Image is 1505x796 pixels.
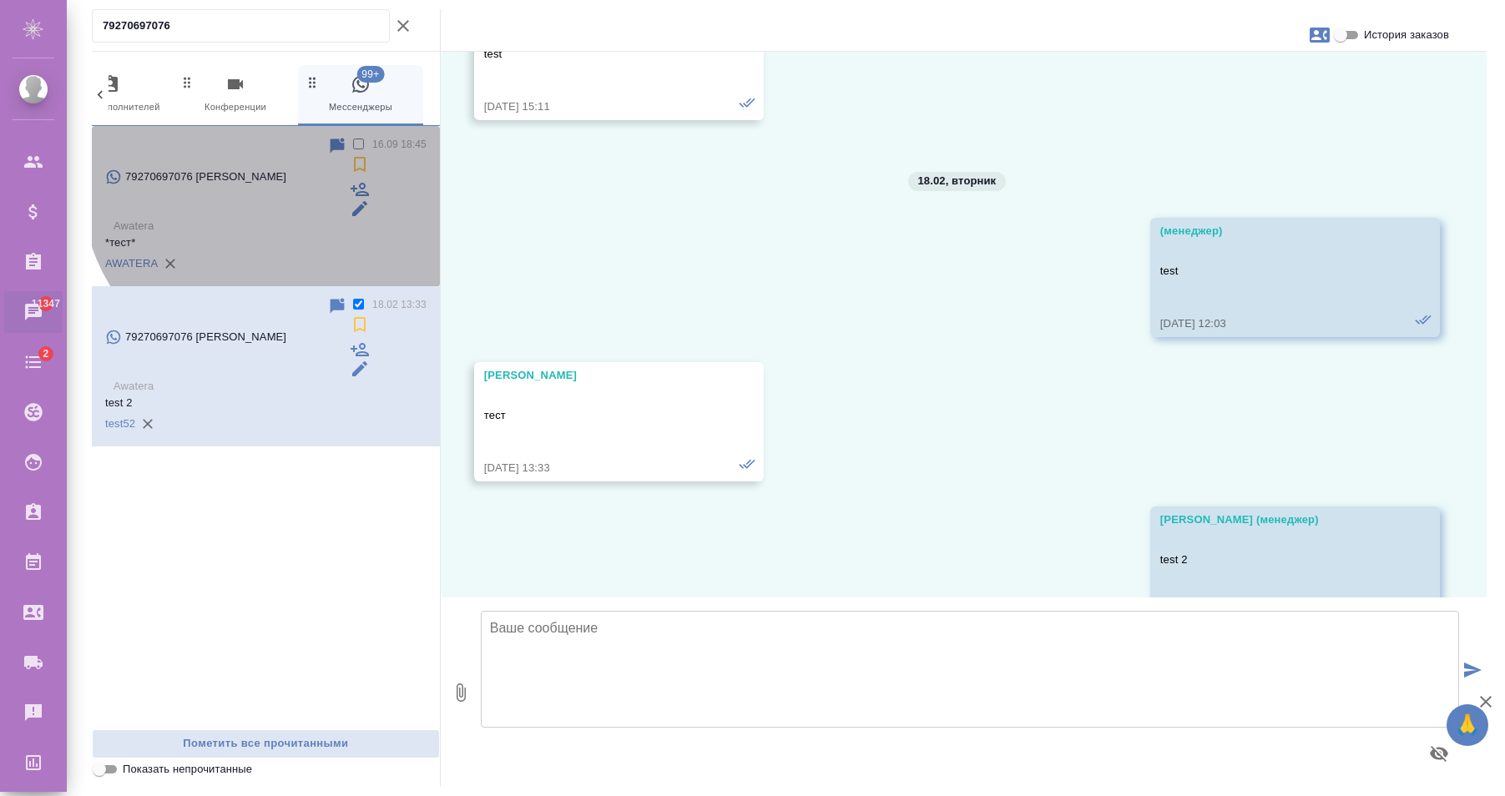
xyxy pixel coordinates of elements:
p: Awatera [114,378,427,395]
p: Awatera [114,218,427,234]
button: 🙏 [1447,704,1488,746]
span: Мессенджеры [305,74,417,115]
span: 99+ [356,66,384,83]
p: 79270697076 [PERSON_NAME] [125,329,286,345]
p: тест [484,407,705,424]
div: [DATE] 13:33 [484,460,705,476]
div: Редактировать контакт [350,359,370,379]
div: Пометить непрочитанным [327,136,347,156]
div: [DATE] 15:11 [484,98,705,115]
div: [PERSON_NAME] (менеджер) [1160,511,1381,528]
p: test 2 [1160,552,1381,568]
svg: Зажми и перетащи, чтобы поменять порядок вкладок [179,74,195,90]
p: test [484,46,705,63]
div: 79270697076 [PERSON_NAME]18.02 13:33Awateratest 2test52 [92,286,440,446]
svg: Зажми и перетащи, чтобы поменять порядок вкладок [305,74,321,90]
span: Подбор исполнителей [54,74,166,115]
div: Пометить непрочитанным [327,296,347,316]
div: 79270697076 [PERSON_NAME]16.09 18:45Awatera*тест*AWATERA [92,126,440,286]
p: 79270697076 [PERSON_NAME] [125,169,286,185]
span: Пометить все прочитанными [101,734,431,753]
p: 16.09 18:45 [372,136,427,153]
div: [PERSON_NAME] [484,367,705,384]
span: Конференции [179,74,291,115]
p: 18.02, вторник [918,173,997,189]
a: test52 [105,417,135,430]
button: Удалить привязку [158,251,183,276]
button: Удалить привязку [135,411,160,436]
span: 🙏 [1453,708,1482,743]
div: Подписать на чат другого [350,340,370,360]
input: Поиск [103,14,389,38]
div: (менеджер) [1160,223,1381,239]
a: 2 [4,341,63,383]
button: Предпросмотр [1419,733,1459,773]
span: 2 [33,345,58,362]
div: Редактировать контакт [350,199,370,219]
div: [DATE] 12:03 [1160,315,1381,332]
svg: Подписаться [350,154,370,174]
p: 18.02 13:33 [372,296,427,313]
p: test [1160,263,1381,280]
span: Показать непрочитанные [123,761,252,778]
span: 11347 [22,295,70,312]
button: Пометить все прочитанными [92,729,440,758]
a: AWATERA [105,257,158,270]
a: 11347 [4,291,63,333]
p: test 2 [105,395,427,411]
button: Заявки [1300,15,1340,55]
span: История заказов [1364,27,1449,43]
